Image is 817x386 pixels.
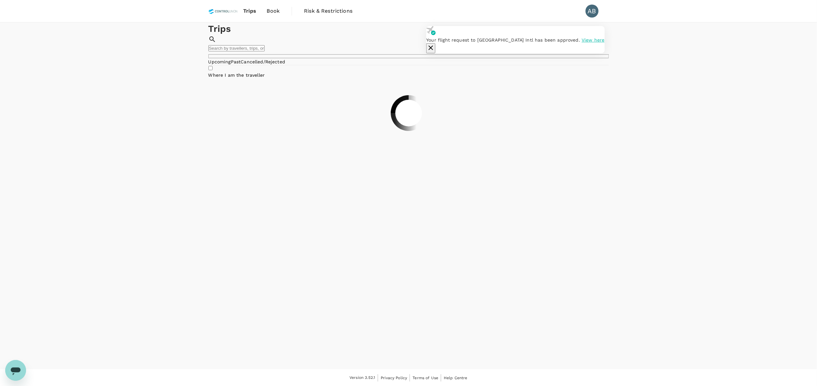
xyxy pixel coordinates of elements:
img: flight-approved [426,26,436,35]
span: Book [267,7,280,15]
h1: Trips [208,22,609,35]
a: Past [231,59,241,64]
a: Terms of Use [413,374,438,381]
span: Version 3.52.1 [349,375,375,381]
a: Help Centre [444,374,468,381]
span: Help Centre [444,376,468,380]
a: Upcoming [208,59,231,64]
span: Risk & Restrictions [304,7,352,15]
span: View here [582,37,604,43]
iframe: Button to launch messaging window [5,360,26,381]
input: Search by travellers, trips, or destination, label, team [208,45,265,51]
a: Privacy Policy [381,374,407,381]
span: Your flight request to [GEOGRAPHIC_DATA] Intl has been approved. [426,37,580,43]
h6: Where I am the traveller [208,72,609,79]
span: Privacy Policy [381,376,407,380]
input: Where I am the traveller [208,66,213,70]
span: Trips [243,7,257,15]
div: AB [586,5,599,18]
span: Terms of Use [413,376,438,380]
img: Control Union Malaysia Sdn. Bhd. [208,4,238,18]
a: Cancelled/Rejected [241,59,285,64]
